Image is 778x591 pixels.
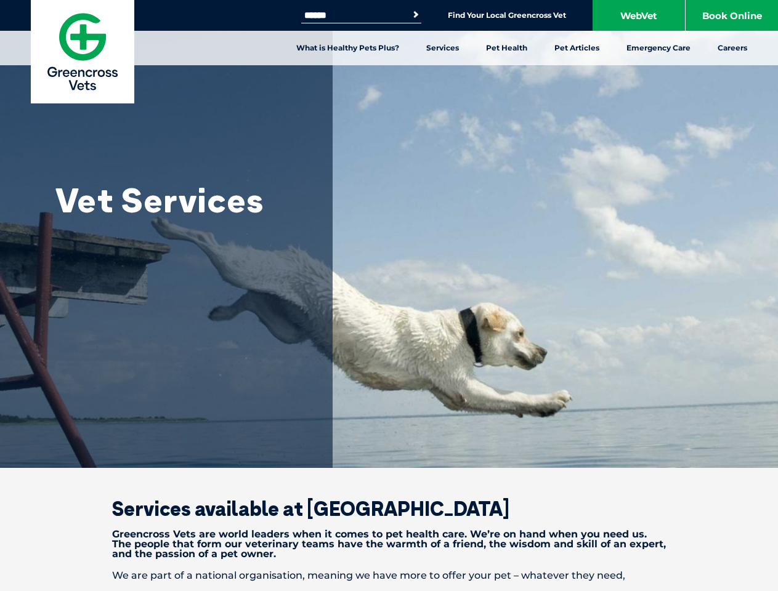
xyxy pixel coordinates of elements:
[112,528,666,560] strong: Greencross Vets are world leaders when it comes to pet health care. We’re on hand when you need u...
[413,31,472,65] a: Services
[69,499,710,518] h2: Services available at [GEOGRAPHIC_DATA]
[55,182,302,219] h1: Vet Services
[283,31,413,65] a: What is Healthy Pets Plus?
[613,31,704,65] a: Emergency Care
[448,10,566,20] a: Find Your Local Greencross Vet
[472,31,541,65] a: Pet Health
[410,9,422,21] button: Search
[704,31,761,65] a: Careers
[541,31,613,65] a: Pet Articles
